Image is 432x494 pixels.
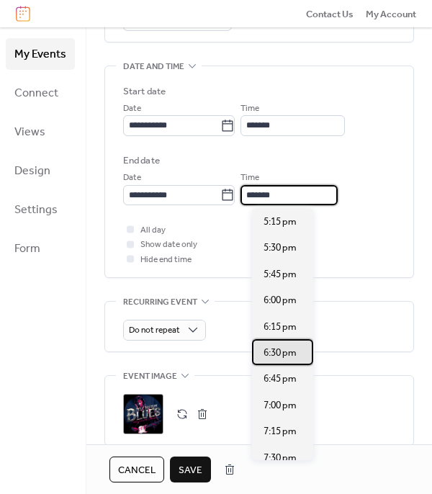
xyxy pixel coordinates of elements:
[6,77,75,109] a: Connect
[240,102,259,116] span: Time
[123,84,166,99] div: Start date
[14,238,40,261] span: Form
[264,424,297,439] span: 7:15 pm
[264,398,297,413] span: 7:00 pm
[140,238,197,252] span: Show date only
[16,6,30,22] img: logo
[264,320,297,334] span: 6:15 pm
[123,295,197,310] span: Recurring event
[6,38,75,70] a: My Events
[366,7,416,22] span: My Account
[14,160,50,183] span: Design
[264,372,297,386] span: 6:45 pm
[6,194,75,225] a: Settings
[264,215,297,229] span: 5:15 pm
[129,322,180,338] span: Do not repeat
[123,369,177,383] span: Event image
[123,153,160,168] div: End date
[14,121,45,144] span: Views
[123,59,184,73] span: Date and time
[14,43,66,66] span: My Events
[264,241,297,255] span: 5:30 pm
[14,199,58,222] span: Settings
[264,267,297,282] span: 5:45 pm
[140,253,192,267] span: Hide end time
[306,7,354,22] span: Contact Us
[140,223,166,238] span: All day
[158,14,209,28] span: #FFFFFFFF
[123,394,163,434] div: ;
[179,463,202,477] span: Save
[14,82,58,105] span: Connect
[306,6,354,21] a: Contact Us
[170,457,211,482] button: Save
[240,171,259,185] span: Time
[109,457,164,482] button: Cancel
[6,116,75,148] a: Views
[123,171,141,185] span: Date
[6,233,75,264] a: Form
[6,155,75,187] a: Design
[264,346,297,360] span: 6:30 pm
[123,102,141,116] span: Date
[264,451,297,465] span: 7:30 pm
[264,293,297,307] span: 6:00 pm
[366,6,416,21] a: My Account
[118,463,156,477] span: Cancel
